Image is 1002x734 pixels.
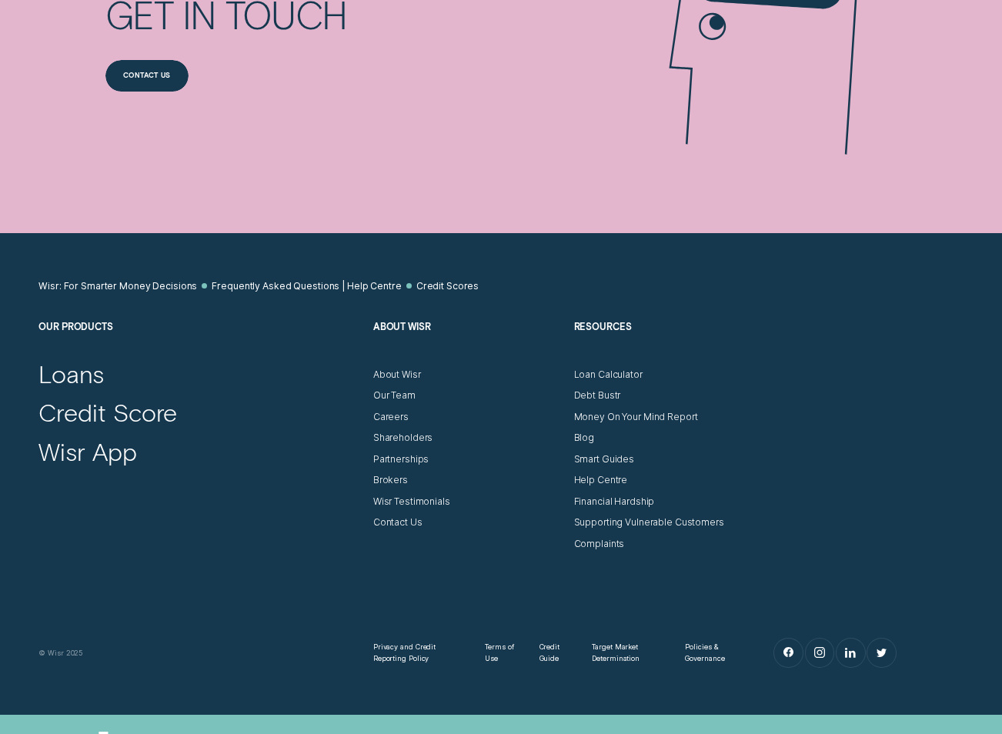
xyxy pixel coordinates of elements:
[373,432,433,443] a: Shareholders
[574,369,643,380] a: Loan Calculator
[373,411,409,422] a: Careers
[373,474,408,485] a: Brokers
[867,639,896,667] a: Twitter
[373,321,562,369] h2: About Wisr
[38,359,104,389] a: Loans
[38,280,197,292] a: Wisr: For Smarter Money Decisions
[574,453,635,465] a: Smart Guides
[574,411,698,422] a: Money On Your Mind Report
[373,369,421,380] a: About Wisr
[33,647,368,659] div: © Wisr 2025
[574,474,628,485] a: Help Centre
[38,436,136,467] a: Wisr App
[373,641,464,665] a: Privacy and Credit Reporting Policy
[416,280,479,292] a: Credit Scores
[373,495,450,507] a: Wisr Testimonials
[774,639,803,667] a: Facebook
[592,641,664,665] a: Target Market Determination
[38,321,361,369] h2: Our Products
[574,389,621,401] a: Debt Bustr
[837,639,865,667] a: LinkedIn
[574,432,595,443] a: Blog
[373,389,416,401] a: Our Team
[485,641,518,665] a: Terms of Use
[574,516,724,528] a: Supporting Vulnerable Customers
[574,321,763,369] h2: Resources
[574,495,655,507] a: Financial Hardship
[685,641,741,665] a: Policies & Governance
[574,538,625,549] a: Complaints
[806,639,834,667] a: Instagram
[105,60,188,92] button: Contact us
[373,516,423,528] a: Contact Us
[373,453,429,465] a: Partnerships
[212,280,401,292] a: Frequently Asked Questions | Help Centre
[539,641,571,665] a: Credit Guide
[38,397,177,428] a: Credit Score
